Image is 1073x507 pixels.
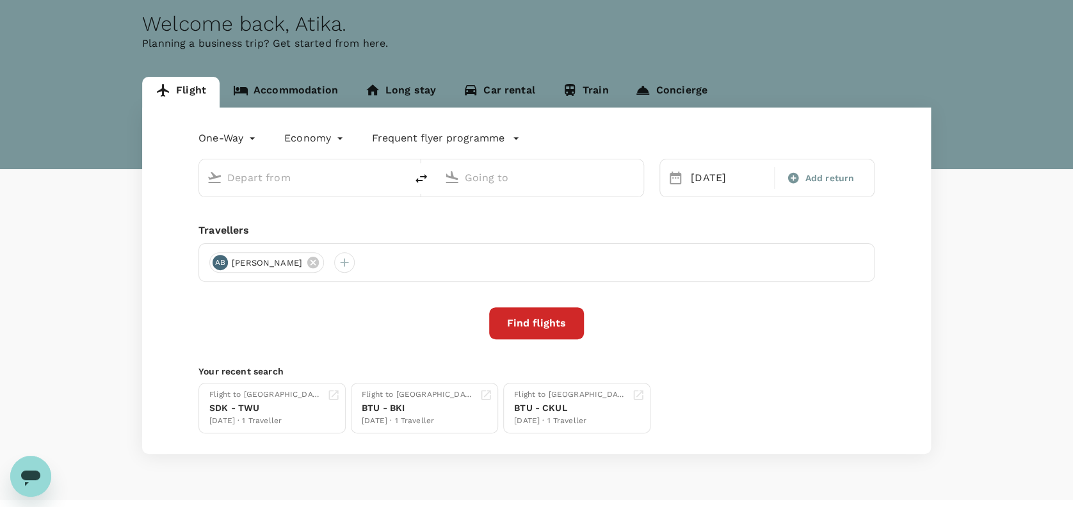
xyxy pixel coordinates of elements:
div: [DATE] · 1 Traveller [362,415,474,428]
a: Car rental [449,77,549,108]
div: AB[PERSON_NAME] [209,252,324,273]
button: Frequent flyer programme [372,131,520,146]
div: AB [213,255,228,270]
a: Concierge [622,77,720,108]
div: Welcome back , Atika . [142,12,931,36]
p: Planning a business trip? Get started from here. [142,36,931,51]
button: Open [397,176,399,179]
div: Flight to [GEOGRAPHIC_DATA] [362,389,474,401]
iframe: Button to launch messaging window [10,456,51,497]
p: Frequent flyer programme [372,131,504,146]
input: Depart from [227,168,379,188]
button: delete [406,163,437,194]
span: Add return [805,172,854,185]
span: [PERSON_NAME] [224,257,310,270]
div: SDK - TWU [209,401,322,415]
a: Long stay [351,77,449,108]
a: Train [549,77,622,108]
input: Going to [465,168,617,188]
div: [DATE] [686,165,771,191]
div: BTU - CKUL [514,401,627,415]
button: Find flights [489,307,584,339]
div: One-Way [198,128,259,149]
div: Flight to [GEOGRAPHIC_DATA] [514,389,627,401]
div: BTU - BKI [362,401,474,415]
p: Your recent search [198,365,875,378]
a: Flight [142,77,220,108]
a: Accommodation [220,77,351,108]
div: Economy [284,128,346,149]
button: Open [634,176,637,179]
div: [DATE] · 1 Traveller [514,415,627,428]
div: Flight to [GEOGRAPHIC_DATA] [209,389,322,401]
div: Travellers [198,223,875,238]
div: [DATE] · 1 Traveller [209,415,322,428]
